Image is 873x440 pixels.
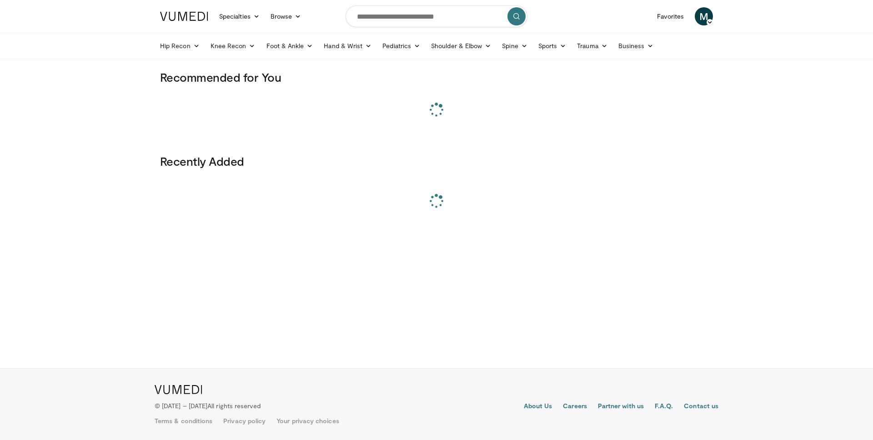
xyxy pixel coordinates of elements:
a: Knee Recon [205,37,261,55]
a: Trauma [572,37,613,55]
a: Terms & conditions [155,416,212,425]
a: About Us [524,401,552,412]
a: Favorites [652,7,689,25]
a: Business [613,37,659,55]
a: Privacy policy [223,416,266,425]
a: Spine [497,37,532,55]
a: Specialties [214,7,265,25]
a: Hand & Wrist [318,37,377,55]
a: Contact us [684,401,718,412]
input: Search topics, interventions [346,5,527,27]
p: © [DATE] – [DATE] [155,401,261,410]
a: F.A.Q. [655,401,673,412]
a: Shoulder & Elbow [426,37,497,55]
img: VuMedi Logo [160,12,208,21]
a: Partner with us [598,401,644,412]
a: Careers [563,401,587,412]
img: VuMedi Logo [155,385,202,394]
a: M [695,7,713,25]
a: Sports [533,37,572,55]
h3: Recommended for You [160,70,713,84]
a: Hip Recon [155,37,205,55]
a: Browse [265,7,307,25]
span: All rights reserved [207,402,261,410]
a: Foot & Ankle [261,37,319,55]
h3: Recently Added [160,154,713,168]
a: Pediatrics [377,37,426,55]
a: Your privacy choices [276,416,339,425]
